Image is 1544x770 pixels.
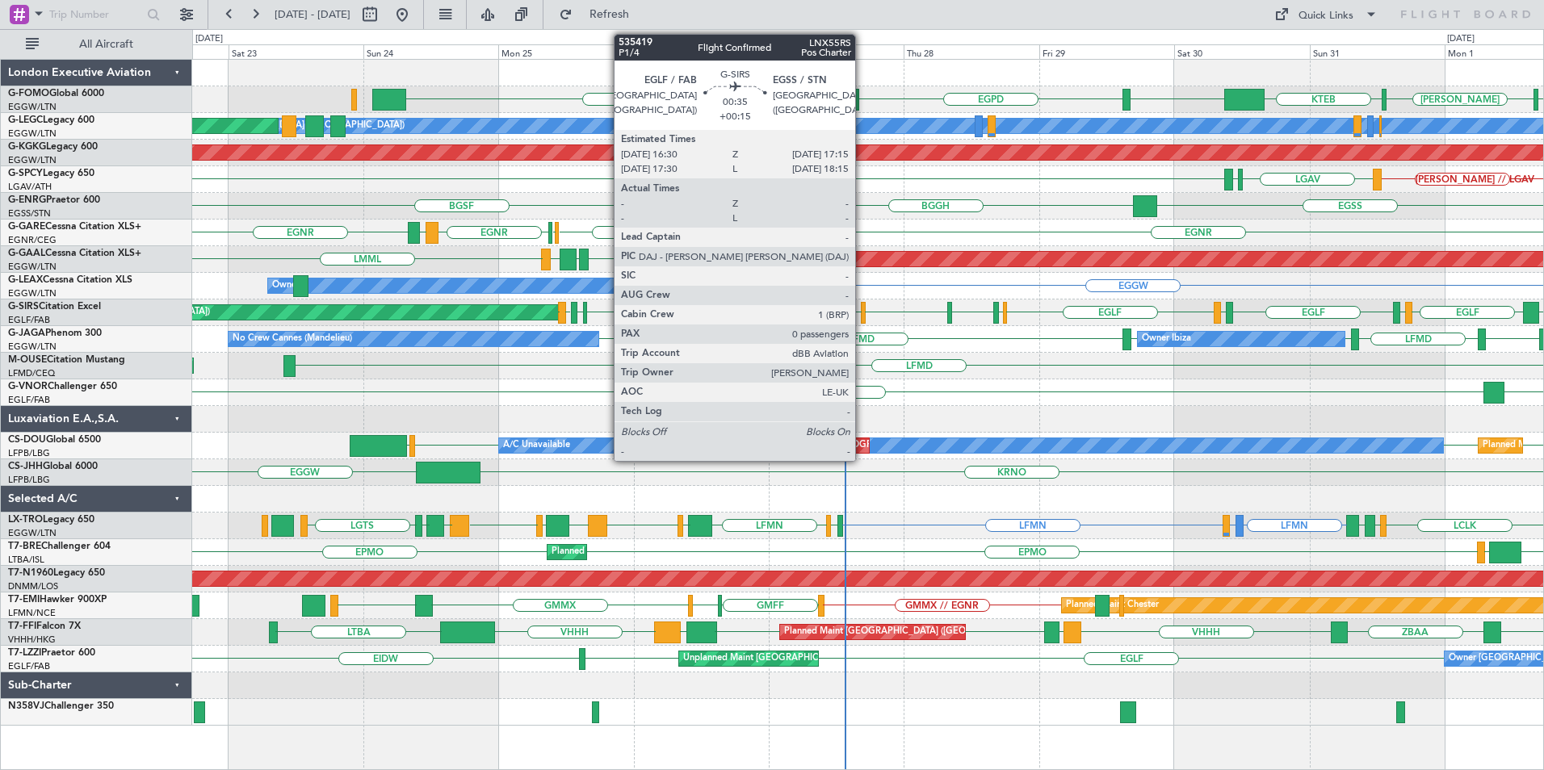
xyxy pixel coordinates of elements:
[8,621,36,631] span: T7-FFI
[8,435,101,445] a: CS-DOUGlobal 6500
[272,274,300,298] div: Owner
[8,382,117,391] a: G-VNORChallenger 650
[8,527,57,539] a: EGGW/LTN
[229,44,363,59] div: Sat 23
[8,329,45,338] span: G-JAGA
[8,314,50,326] a: EGLF/FAB
[552,2,648,27] button: Refresh
[8,568,105,578] a: T7-N1960Legacy 650
[576,9,644,20] span: Refresh
[8,329,102,338] a: G-JAGAPhenom 300
[678,433,932,458] div: Planned Maint [GEOGRAPHIC_DATA] ([GEOGRAPHIC_DATA])
[195,32,223,46] div: [DATE]
[8,341,57,353] a: EGGW/LTN
[638,433,675,458] div: No Crew
[8,115,43,125] span: G-LEGC
[8,462,98,471] a: CS-JHHGlobal 6000
[8,302,101,312] a: G-SIRSCitation Excel
[8,302,39,312] span: G-SIRS
[8,621,81,631] a: T7-FFIFalcon 7X
[8,447,50,459] a: LFPB/LBG
[233,327,352,351] div: No Crew Cannes (Mandelieu)
[1299,8,1353,24] div: Quick Links
[8,154,57,166] a: EGGW/LTN
[8,462,43,471] span: CS-JHH
[8,474,50,486] a: LFPB/LBG
[8,648,41,658] span: T7-LZZI
[8,515,43,525] span: LX-TRO
[8,595,40,605] span: T7-EMI
[8,515,94,525] a: LX-TROLegacy 650
[1142,327,1191,351] div: Owner Ibiza
[8,169,94,178] a: G-SPCYLegacy 650
[8,542,41,551] span: T7-BRE
[8,660,50,672] a: EGLF/FAB
[1174,44,1309,59] div: Sat 30
[8,261,57,273] a: EGGW/LTN
[8,394,50,406] a: EGLF/FAB
[503,433,570,458] div: A/C Unavailable
[8,169,43,178] span: G-SPCY
[8,607,56,619] a: LFMN/NCE
[8,142,98,152] a: G-KGKGLegacy 600
[8,367,55,379] a: LFMD/CEQ
[498,44,633,59] div: Mon 25
[1266,2,1386,27] button: Quick Links
[8,275,132,285] a: G-LEAXCessna Citation XLS
[8,89,104,98] a: G-FOMOGlobal 6000
[8,287,57,299] a: EGGW/LTN
[8,355,47,365] span: M-OUSE
[49,2,142,27] input: Trip Number
[552,540,746,564] div: Planned Maint Warsaw ([GEOGRAPHIC_DATA])
[634,44,769,59] div: Tue 26
[8,142,46,152] span: G-KGKG
[8,568,53,578] span: T7-N1960
[8,648,95,658] a: T7-LZZIPraetor 600
[8,595,107,605] a: T7-EMIHawker 900XP
[8,701,114,711] a: N358VJChallenger 350
[1039,44,1174,59] div: Fri 29
[769,44,904,59] div: Wed 27
[275,7,350,22] span: [DATE] - [DATE]
[8,701,44,711] span: N358VJ
[8,275,43,285] span: G-LEAX
[363,44,498,59] div: Sun 24
[8,542,111,551] a: T7-BREChallenger 604
[8,249,45,258] span: G-GAAL
[8,222,141,232] a: G-GARECessna Citation XLS+
[8,181,52,193] a: LGAV/ATH
[8,382,48,391] span: G-VNOR
[8,634,56,646] a: VHHH/HKG
[18,31,175,57] button: All Aircraft
[8,195,46,205] span: G-ENRG
[8,249,141,258] a: G-GAALCessna Citation XLS+
[42,39,170,50] span: All Aircraft
[784,620,1054,644] div: Planned Maint [GEOGRAPHIC_DATA] ([GEOGRAPHIC_DATA] Intl)
[8,128,57,140] a: EGGW/LTN
[904,44,1038,59] div: Thu 28
[8,435,46,445] span: CS-DOU
[1310,44,1445,59] div: Sun 31
[8,115,94,125] a: G-LEGCLegacy 600
[8,580,58,592] a: DNMM/LOS
[8,101,57,113] a: EGGW/LTN
[8,234,57,246] a: EGNR/CEG
[1066,593,1159,617] div: Planned Maint Chester
[8,554,44,566] a: LTBA/ISL
[8,207,51,220] a: EGSS/STN
[699,247,805,271] div: Planned Maint Dusseldorf
[1447,32,1475,46] div: [DATE]
[8,355,125,365] a: M-OUSECitation Mustang
[683,647,949,671] div: Unplanned Maint [GEOGRAPHIC_DATA] ([GEOGRAPHIC_DATA])
[8,222,45,232] span: G-GARE
[8,89,49,98] span: G-FOMO
[8,195,100,205] a: G-ENRGPraetor 600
